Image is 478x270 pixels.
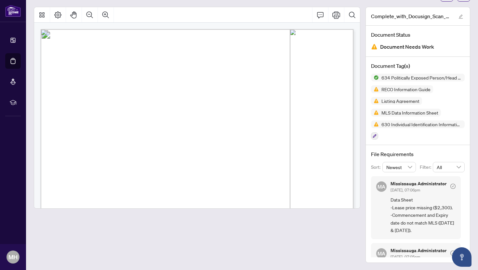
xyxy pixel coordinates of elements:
[379,75,465,80] span: 634 Politically Exposed Person/Head of International Organization Checklist/Record
[371,62,465,70] h4: Document Tag(s)
[450,251,456,256] span: check-circle
[379,87,433,92] span: RECO Information Guide
[386,162,412,172] span: Newest
[391,196,456,234] span: Data Sheet -Lease price missing ($2,300). -Commencement and Expiry date do not match MLS ([DATE] ...
[5,5,21,17] img: logo
[379,99,422,103] span: Listing Agreement
[371,120,379,128] img: Status Icon
[378,183,385,190] span: MA
[391,254,420,259] span: [DATE], 07:05pm
[458,14,463,19] span: edit
[391,188,420,192] span: [DATE], 07:06pm
[379,122,465,127] span: 630 Individual Identification Information Record
[371,150,465,158] h4: File Requirements
[450,184,456,189] span: check-circle
[371,109,379,117] img: Status Icon
[420,164,433,171] p: Filter:
[391,181,446,186] h5: Mississauga Administrator
[371,97,379,105] img: Status Icon
[452,247,471,267] button: Open asap
[371,164,382,171] p: Sort:
[371,12,452,20] span: Complete_with_Docusign_Scan_Claudiapdf_Sca.pdf
[391,248,446,253] h5: Mississauga Administrator
[371,43,378,50] img: Document Status
[380,43,434,51] span: Document Needs Work
[379,110,441,115] span: MLS Data Information Sheet
[371,85,379,93] img: Status Icon
[378,250,385,257] span: MA
[8,252,18,262] span: MH
[371,74,379,81] img: Status Icon
[371,31,465,39] h4: Document Status
[437,162,461,172] span: All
